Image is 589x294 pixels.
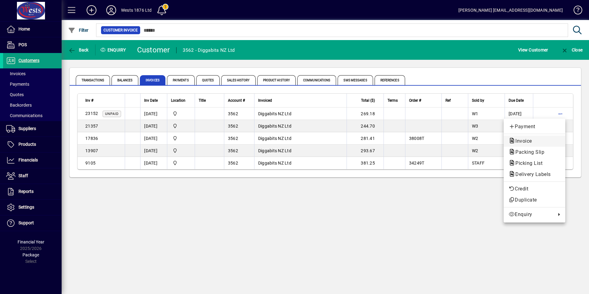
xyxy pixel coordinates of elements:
span: Invoice [509,138,535,144]
span: Picking List [509,160,546,166]
button: Add customer payment [504,121,565,132]
span: Payment [509,123,560,130]
span: Credit [509,185,560,193]
span: Enquiry [509,211,553,218]
span: Packing Slip [509,149,547,155]
span: Duplicate [509,196,560,204]
span: Delivery Labels [509,171,554,177]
